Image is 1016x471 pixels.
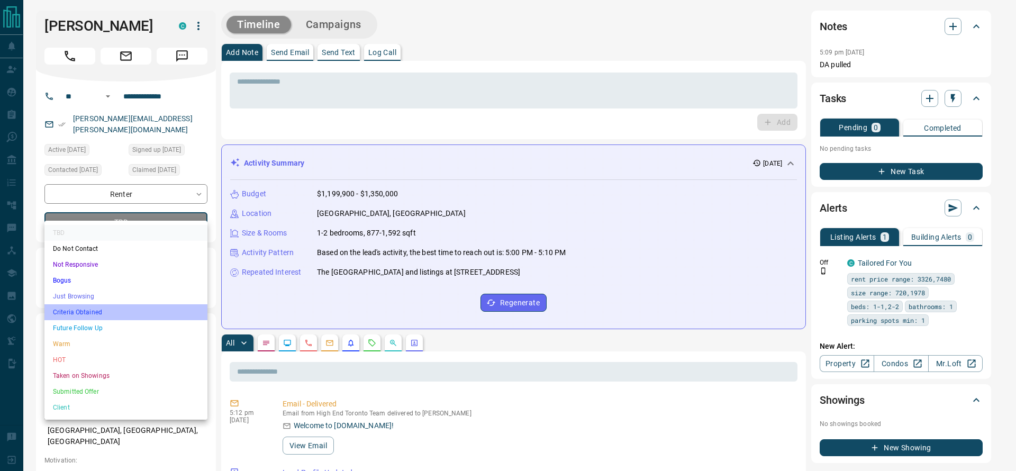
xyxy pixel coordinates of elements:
li: Criteria Obtained [44,304,207,320]
li: Client [44,400,207,415]
li: Bogus [44,273,207,288]
li: Do Not Contact [44,241,207,257]
li: Submitted Offer [44,384,207,400]
li: Future Follow Up [44,320,207,336]
li: HOT [44,352,207,368]
li: Warm [44,336,207,352]
li: Not Responsive [44,257,207,273]
li: Taken on Showings [44,368,207,384]
li: Just Browsing [44,288,207,304]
